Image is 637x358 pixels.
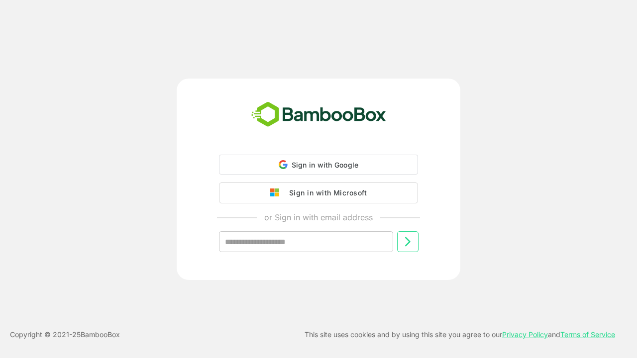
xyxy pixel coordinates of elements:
span: Sign in with Google [292,161,359,169]
img: bamboobox [246,98,392,131]
div: Sign in with Google [219,155,418,175]
img: google [270,188,284,197]
p: Copyright © 2021- 25 BambooBox [10,329,120,341]
div: Sign in with Microsoft [284,186,367,199]
a: Terms of Service [560,330,615,339]
button: Sign in with Microsoft [219,182,418,203]
p: This site uses cookies and by using this site you agree to our and [305,329,615,341]
a: Privacy Policy [502,330,548,339]
p: or Sign in with email address [264,211,373,223]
